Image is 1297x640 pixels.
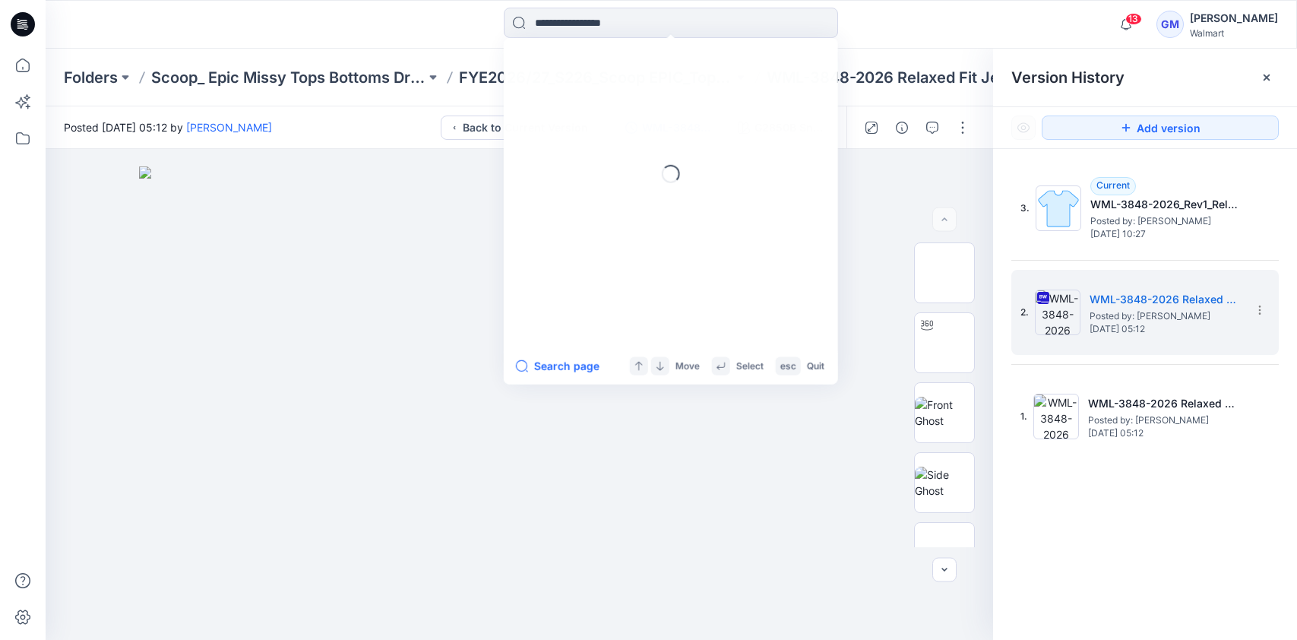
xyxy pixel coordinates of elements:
div: GM [1156,11,1184,38]
div: [PERSON_NAME] [1190,9,1278,27]
span: 3. [1020,201,1030,215]
p: Select [736,358,764,374]
span: Posted by: Gayan Mahawithanalage [1090,309,1242,324]
p: esc [780,358,796,374]
p: Quit [807,358,824,374]
span: Posted by: Gayan Mahawithanalage [1090,214,1242,229]
a: FYE2026/27_S226_Scoop EPIC_Top & Bottom [459,67,733,88]
span: [DATE] 10:27 [1090,229,1242,239]
img: Side Ghost [915,467,974,499]
button: Close [1261,71,1273,84]
h5: WML-3848-2026 Relaxed Fit Jeans [1088,394,1240,413]
h5: WML-3848-2026 Relaxed Fit Jeans_Full Colorway [1090,290,1242,309]
a: Scoop_ Epic Missy Tops Bottoms Dress [151,67,425,88]
span: 13 [1125,13,1142,25]
button: Show Hidden Versions [1011,116,1036,140]
img: WML-3848-2026 Relaxed Fit Jeans_Full Colorway [1035,290,1080,335]
span: Posted by: Gayan Mahawithanalage [1088,413,1240,428]
img: WML-3848-2026_Rev1_Relaxed Fit Jeans_Full Colorway [1036,185,1081,231]
span: 1. [1020,410,1027,423]
span: [DATE] 05:12 [1090,324,1242,334]
button: Add version [1042,116,1279,140]
img: Colorway Front View Ghost [915,249,974,296]
a: Folders [64,67,118,88]
span: 2. [1020,306,1029,319]
h5: WML-3848-2026_Rev1_Relaxed Fit Jeans_Full Colorway [1090,195,1242,214]
img: eyJhbGciOiJIUzI1NiIsImtpZCI6IjAiLCJzbHQiOiJzZXMiLCJ0eXAiOiJKV1QifQ.eyJkYXRhIjp7InR5cGUiOiJzdG9yYW... [139,166,899,640]
div: Walmart [1190,27,1278,39]
img: Front Ghost [915,397,974,429]
button: Back to Current Version [441,116,598,140]
p: WML-3848-2026 Relaxed Fit Jeans [767,67,1025,88]
img: WML-3848-2026 Relaxed Fit Jeans [1033,394,1079,439]
span: [DATE] 05:12 [1088,428,1240,439]
p: Move [675,358,700,374]
span: Posted [DATE] 05:12 by [64,119,272,135]
span: Version History [1011,68,1125,87]
button: Search page [516,357,599,375]
button: Details [890,116,914,140]
span: Current [1096,179,1130,191]
a: [PERSON_NAME] [186,121,272,134]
